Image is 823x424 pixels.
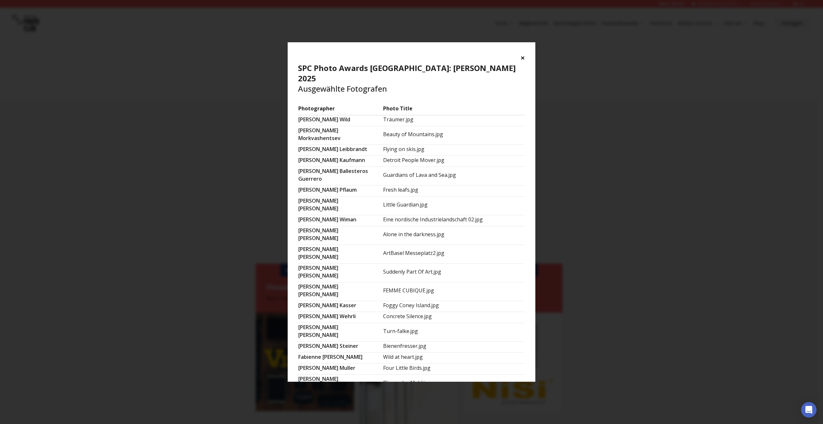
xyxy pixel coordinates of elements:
td: Little Guardian.jpg [383,197,525,215]
td: Concrete Silence.jpg [383,312,525,323]
td: Wild at heart.jpg [383,353,525,364]
button: × [521,53,525,63]
td: Turn-falke.jpg [383,323,525,342]
td: Four Little Birds.jpg [383,364,525,375]
td: Eine nordische Industrielandschaft 02.jpg [383,215,525,226]
b: SPC Photo Awards [GEOGRAPHIC_DATA]: [PERSON_NAME] 2025 [298,63,516,84]
td: [PERSON_NAME] Kasser [298,301,383,312]
td: Photographer [298,104,383,115]
td: Alone in the darkness.jpg [383,226,525,245]
td: Photo Title [383,104,525,115]
td: Guardians of Lava and Sea.jpg [383,167,525,186]
td: Bienenfresser.jpg [383,342,525,353]
td: [PERSON_NAME] Ballesteros Guerrero [298,167,383,186]
td: [PERSON_NAME] Leibbrandt [298,145,383,156]
td: [PERSON_NAME] [PERSON_NAME] [298,323,383,342]
td: Fliegendes Mehl.jpg [383,375,525,393]
td: [PERSON_NAME] [PERSON_NAME] [298,264,383,282]
td: [PERSON_NAME] Wiman [298,215,383,226]
td: Foggy Coney Island.jpg [383,301,525,312]
div: Open Intercom Messenger [801,402,817,418]
td: [PERSON_NAME] Steiner [298,342,383,353]
td: Detroit People Mover.jpg [383,156,525,167]
td: [PERSON_NAME] [PERSON_NAME] [298,226,383,245]
td: Flying on skis.jpg [383,145,525,156]
td: [PERSON_NAME] [PERSON_NAME] [298,282,383,301]
td: ArtBasel Messeplatz2.jpg [383,245,525,264]
td: Suddenly Part Of Art.jpg [383,264,525,282]
td: [PERSON_NAME] Wild [298,115,383,126]
td: [PERSON_NAME] [PERSON_NAME] [298,197,383,215]
td: Träumer.jpg [383,115,525,126]
td: [PERSON_NAME] Pflaum [298,186,383,197]
td: [PERSON_NAME] Wehrli [298,312,383,323]
td: [PERSON_NAME] [PERSON_NAME] [298,245,383,264]
td: Fresh leafs.jpg [383,186,525,197]
h4: Ausgewählte Fotografen [298,63,525,94]
td: [PERSON_NAME] Muller [298,364,383,375]
td: Beauty of Mountains.jpg [383,126,525,145]
td: [PERSON_NAME] Kaufmann [298,156,383,167]
td: [PERSON_NAME] [PERSON_NAME] [298,375,383,393]
td: [PERSON_NAME] Morkvashentsev [298,126,383,145]
td: FEMME CUBIQUE.jpg [383,282,525,301]
td: Fabienne [PERSON_NAME] [298,353,383,364]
